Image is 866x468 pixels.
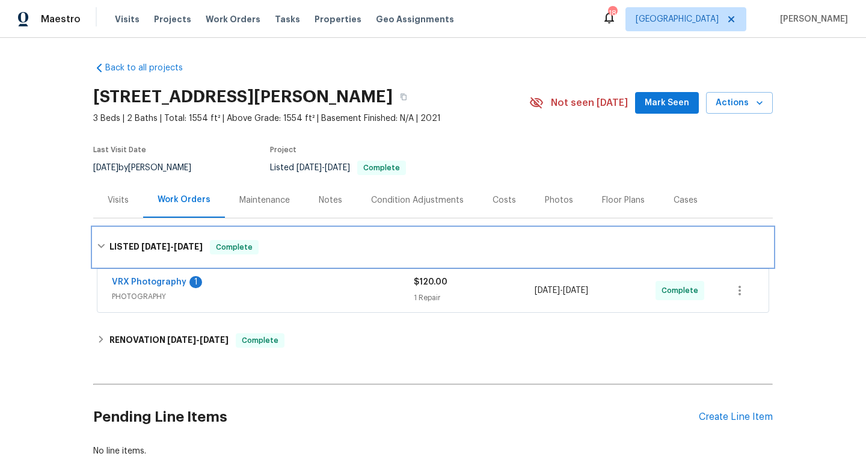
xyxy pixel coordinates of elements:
[167,336,196,344] span: [DATE]
[109,240,203,254] h6: LISTED
[636,13,719,25] span: [GEOGRAPHIC_DATA]
[93,146,146,153] span: Last Visit Date
[200,336,229,344] span: [DATE]
[325,164,350,172] span: [DATE]
[211,241,257,253] span: Complete
[602,194,645,206] div: Floor Plans
[645,96,689,111] span: Mark Seen
[662,285,703,297] span: Complete
[239,194,290,206] div: Maintenance
[414,292,535,304] div: 1 Repair
[93,445,773,457] div: No line items.
[206,13,260,25] span: Work Orders
[635,92,699,114] button: Mark Seen
[237,334,283,346] span: Complete
[41,13,81,25] span: Maestro
[109,333,229,348] h6: RENOVATION
[93,62,209,74] a: Back to all projects
[93,389,699,445] h2: Pending Line Items
[93,161,206,175] div: by [PERSON_NAME]
[270,146,296,153] span: Project
[167,336,229,344] span: -
[545,194,573,206] div: Photos
[141,242,203,251] span: -
[358,164,405,171] span: Complete
[775,13,848,25] span: [PERSON_NAME]
[158,194,210,206] div: Work Orders
[563,286,588,295] span: [DATE]
[189,276,202,288] div: 1
[141,242,170,251] span: [DATE]
[174,242,203,251] span: [DATE]
[674,194,698,206] div: Cases
[93,91,393,103] h2: [STREET_ADDRESS][PERSON_NAME]
[275,15,300,23] span: Tasks
[393,86,414,108] button: Copy Address
[296,164,322,172] span: [DATE]
[93,112,529,125] span: 3 Beds | 2 Baths | Total: 1554 ft² | Above Grade: 1554 ft² | Basement Finished: N/A | 2021
[699,411,773,423] div: Create Line Item
[93,326,773,355] div: RENOVATION [DATE]-[DATE]Complete
[112,291,414,303] span: PHOTOGRAPHY
[270,164,406,172] span: Listed
[315,13,361,25] span: Properties
[706,92,773,114] button: Actions
[115,13,140,25] span: Visits
[608,7,616,19] div: 18
[535,286,560,295] span: [DATE]
[551,97,628,109] span: Not seen [DATE]
[414,278,447,286] span: $120.00
[112,278,186,286] a: VRX Photography
[296,164,350,172] span: -
[93,228,773,266] div: LISTED [DATE]-[DATE]Complete
[319,194,342,206] div: Notes
[376,13,454,25] span: Geo Assignments
[371,194,464,206] div: Condition Adjustments
[154,13,191,25] span: Projects
[93,164,118,172] span: [DATE]
[493,194,516,206] div: Costs
[108,194,129,206] div: Visits
[716,96,763,111] span: Actions
[535,285,588,297] span: -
